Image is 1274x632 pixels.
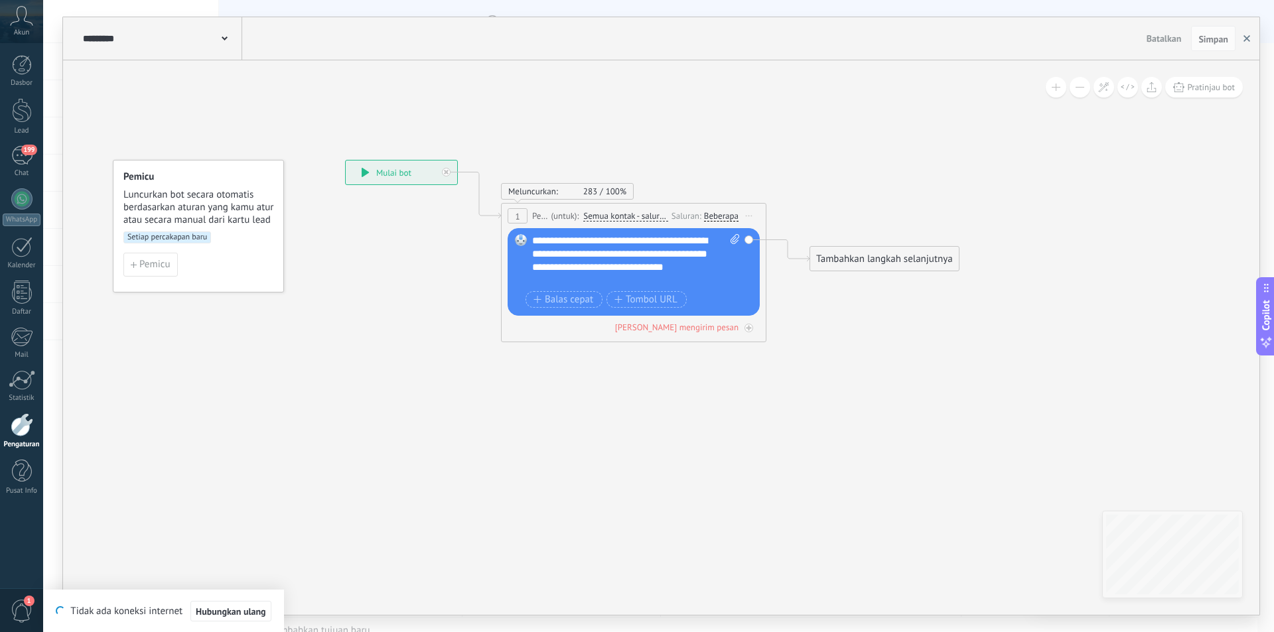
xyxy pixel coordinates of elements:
span: Batalkan [1147,32,1182,44]
div: WhatsApp [3,214,40,226]
div: Pengaturan [3,440,41,449]
div: Tambahkan langkah selanjutnya [810,248,959,270]
button: Tombol URL [606,291,687,308]
span: Semua kontak - saluran yang dipilih [583,211,668,221]
span: Pemicu [139,260,171,269]
span: Luncurkan bot secara otomatis berdasarkan aturan yang kamu atur atau secara manual dari kartu lead [123,188,275,226]
div: Chat [3,169,41,178]
span: Pesan [532,210,547,222]
button: Hubungkan ulang [190,601,271,622]
div: Mulai bot [346,160,457,184]
span: 1 [24,596,35,606]
div: Dasbor [3,79,41,88]
span: Meluncurkan: [508,186,558,197]
div: Pusat Info [3,487,41,495]
div: Beberapa [704,211,739,221]
span: Tombol URL [614,294,677,305]
div: Statistik [3,394,41,403]
span: Simpan [1198,34,1228,44]
button: Pratinjau bot [1165,77,1243,97]
span: Balas cepat [533,294,593,305]
div: Lead [3,127,41,135]
span: Copilot [1259,300,1273,330]
button: Batalkan [1141,29,1187,48]
span: 283 [583,186,606,197]
h4: Pemicu [123,170,275,183]
button: Balas cepat [526,291,602,308]
span: 100% [606,186,626,197]
button: Simpan [1191,26,1236,51]
div: Mail [3,351,41,359]
span: Hubungkan ulang [196,607,266,616]
span: (untuk): [551,210,579,222]
span: Akun [14,29,30,37]
span: 1 [515,211,520,222]
span: 199 [21,145,36,155]
button: Pemicu [123,253,178,277]
div: Kalender [3,261,41,270]
span: Setiap percakapan baru [123,231,211,243]
div: Saluran: [672,210,704,222]
div: Tidak ada koneksi internet [56,600,271,622]
div: [PERSON_NAME] mengirim pesan [615,322,739,333]
div: Daftar [3,308,41,316]
span: Pratinjau bot [1188,82,1235,93]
